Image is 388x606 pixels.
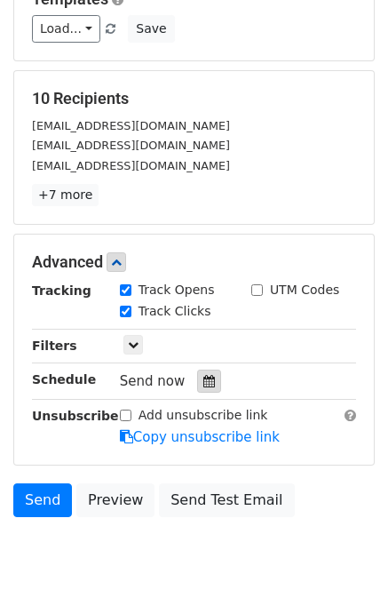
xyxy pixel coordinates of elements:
[32,372,96,387] strong: Schedule
[128,15,174,43] button: Save
[299,521,388,606] iframe: Chat Widget
[32,159,230,172] small: [EMAIL_ADDRESS][DOMAIN_NAME]
[139,302,211,321] label: Track Clicks
[32,119,230,132] small: [EMAIL_ADDRESS][DOMAIN_NAME]
[270,281,339,299] label: UTM Codes
[159,483,294,517] a: Send Test Email
[32,283,91,298] strong: Tracking
[32,89,356,108] h5: 10 Recipients
[32,15,100,43] a: Load...
[76,483,154,517] a: Preview
[139,281,215,299] label: Track Opens
[32,252,356,272] h5: Advanced
[13,483,72,517] a: Send
[120,429,280,445] a: Copy unsubscribe link
[32,409,119,423] strong: Unsubscribe
[32,139,230,152] small: [EMAIL_ADDRESS][DOMAIN_NAME]
[32,339,77,353] strong: Filters
[32,184,99,206] a: +7 more
[120,373,186,389] span: Send now
[139,406,268,425] label: Add unsubscribe link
